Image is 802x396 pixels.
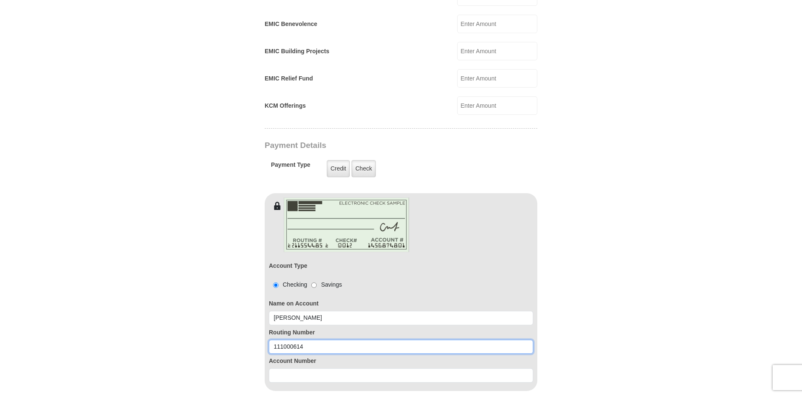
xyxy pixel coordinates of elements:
label: Account Type [269,261,307,270]
input: Enter Amount [457,15,537,33]
label: Check [352,160,376,177]
label: Credit [327,160,350,177]
h3: Payment Details [265,141,479,150]
img: check-en.png [284,197,409,252]
label: KCM Offerings [265,101,306,110]
label: Account Number [269,357,533,365]
div: Checking Savings [269,280,342,289]
label: Name on Account [269,299,533,308]
input: Enter Amount [457,69,537,88]
label: Routing Number [269,328,533,337]
h5: Payment Type [271,161,310,173]
label: EMIC Building Projects [265,47,329,56]
label: EMIC Relief Fund [265,74,313,83]
label: EMIC Benevolence [265,20,317,28]
input: Enter Amount [457,96,537,115]
input: Enter Amount [457,42,537,60]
